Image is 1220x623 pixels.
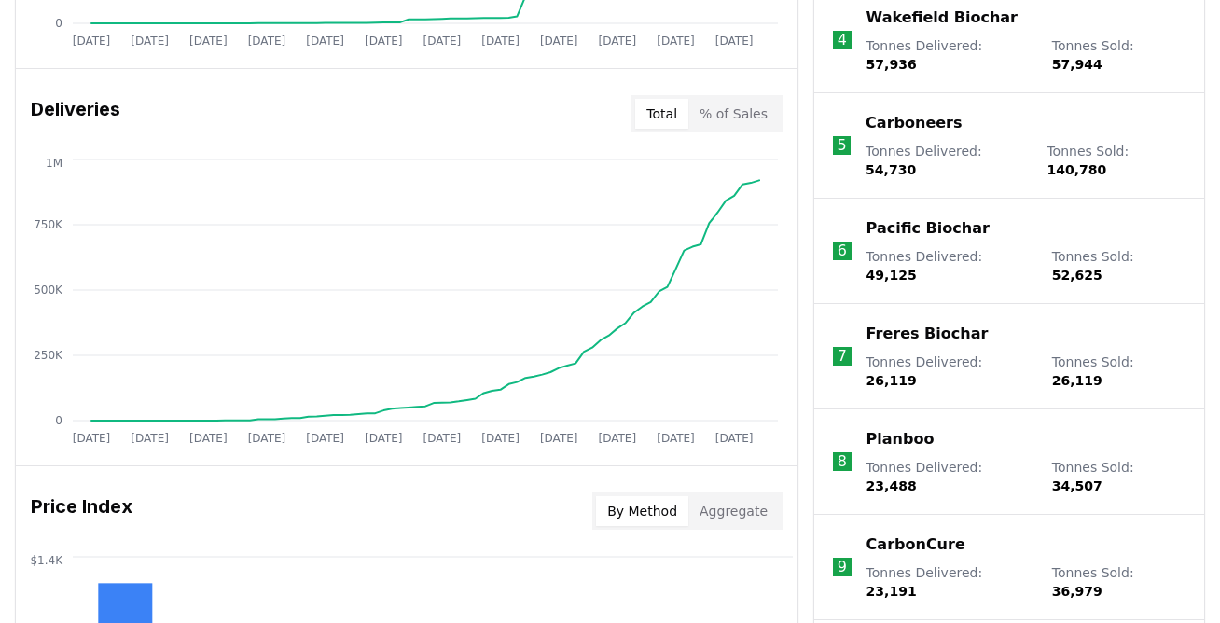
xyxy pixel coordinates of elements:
[1052,36,1185,74] p: Tonnes Sold :
[55,414,62,427] tspan: 0
[55,17,62,30] tspan: 0
[715,432,754,445] tspan: [DATE]
[866,142,1028,179] p: Tonnes Delivered :
[866,7,1018,29] a: Wakefield Biochar
[866,563,1033,601] p: Tonnes Delivered :
[635,99,688,129] button: Total
[1052,458,1185,495] p: Tonnes Sold :
[599,432,637,445] tspan: [DATE]
[306,35,344,48] tspan: [DATE]
[481,432,520,445] tspan: [DATE]
[596,496,688,526] button: By Method
[657,432,695,445] tspan: [DATE]
[866,373,917,388] span: 26,119
[30,554,63,567] tspan: $1.4K
[481,35,520,48] tspan: [DATE]
[688,99,779,129] button: % of Sales
[866,353,1033,390] p: Tonnes Delivered :
[1052,353,1185,390] p: Tonnes Sold :
[34,284,63,297] tspan: 500K
[715,35,754,48] tspan: [DATE]
[866,268,917,283] span: 49,125
[131,35,169,48] tspan: [DATE]
[866,162,916,177] span: 54,730
[1047,142,1185,179] p: Tonnes Sold :
[34,218,63,231] tspan: 750K
[866,323,989,345] a: Freres Biochar
[838,345,847,367] p: 7
[306,432,344,445] tspan: [DATE]
[838,240,847,262] p: 6
[365,432,403,445] tspan: [DATE]
[866,217,990,240] a: Pacific Biochar
[248,35,286,48] tspan: [DATE]
[73,35,111,48] tspan: [DATE]
[131,432,169,445] tspan: [DATE]
[1052,563,1185,601] p: Tonnes Sold :
[73,432,111,445] tspan: [DATE]
[189,35,228,48] tspan: [DATE]
[599,35,637,48] tspan: [DATE]
[866,533,965,556] a: CarbonCure
[1052,584,1102,599] span: 36,979
[866,478,917,493] span: 23,488
[365,35,403,48] tspan: [DATE]
[1052,268,1102,283] span: 52,625
[688,496,779,526] button: Aggregate
[248,432,286,445] tspan: [DATE]
[866,584,917,599] span: 23,191
[46,157,62,170] tspan: 1M
[1047,162,1106,177] span: 140,780
[866,428,935,450] a: Planboo
[34,349,63,362] tspan: 250K
[838,29,847,51] p: 4
[866,57,917,72] span: 57,936
[540,35,578,48] tspan: [DATE]
[189,432,228,445] tspan: [DATE]
[838,556,847,578] p: 9
[31,95,120,132] h3: Deliveries
[866,36,1033,74] p: Tonnes Delivered :
[838,450,847,473] p: 8
[1052,57,1102,72] span: 57,944
[866,112,962,134] a: Carboneers
[657,35,695,48] tspan: [DATE]
[423,432,462,445] tspan: [DATE]
[866,247,1033,284] p: Tonnes Delivered :
[1052,478,1102,493] span: 34,507
[1052,373,1102,388] span: 26,119
[866,458,1033,495] p: Tonnes Delivered :
[540,432,578,445] tspan: [DATE]
[1052,247,1185,284] p: Tonnes Sold :
[837,134,846,157] p: 5
[423,35,462,48] tspan: [DATE]
[31,492,132,530] h3: Price Index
